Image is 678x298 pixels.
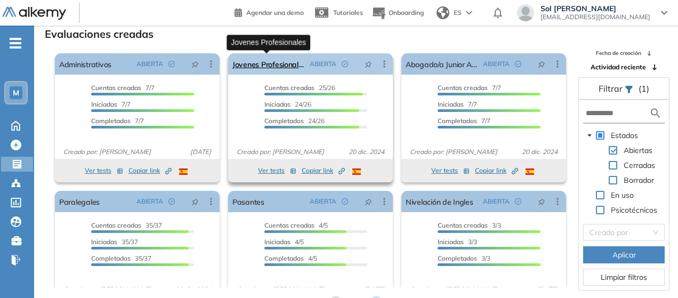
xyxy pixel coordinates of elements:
span: Estados [611,131,638,140]
span: 4/5 [264,238,304,246]
div: Jovenes Profesionales [227,35,310,50]
span: Completados [91,254,131,262]
span: Cuentas creadas [264,84,314,92]
span: Copiar link [128,166,172,175]
span: Iniciadas [438,238,464,246]
span: Creado por: [PERSON_NAME] [232,147,328,157]
span: pushpin [538,60,545,68]
span: Tutoriales [333,9,363,17]
span: ES [454,8,462,18]
span: En uso [611,190,634,200]
span: Agendar una demo [246,9,304,17]
span: Cuentas creadas [91,221,141,229]
span: check-circle [342,61,348,67]
span: Copiar link [302,166,345,175]
span: Borrador [624,175,654,185]
a: Nivelación de Ingles [406,191,473,212]
span: Sol [PERSON_NAME] [540,4,650,13]
span: 35/37 [91,221,162,229]
span: [DATE] [186,147,215,157]
button: Copiar link [128,164,172,177]
span: pushpin [538,197,545,206]
button: pushpin [530,193,553,210]
span: check-circle [168,61,175,67]
img: ESP [352,168,361,175]
span: Creado por: [PERSON_NAME] [406,147,502,157]
span: 24/26 [264,117,325,125]
span: Creado por: [PERSON_NAME] [59,285,155,294]
span: Creado por: [PERSON_NAME] [406,285,502,294]
button: pushpin [183,55,207,73]
span: ABIERTA [136,59,163,69]
span: pushpin [365,197,372,206]
span: Estados [609,129,640,142]
span: Cuentas creadas [91,84,141,92]
a: Pasantes [232,191,264,212]
span: 3/3 [438,238,477,246]
span: ABIERTA [310,197,336,206]
a: Abogado/a Junior Avanzado [406,53,479,75]
span: [DATE] [532,285,562,294]
span: check-circle [168,198,175,205]
span: Copiar link [475,166,518,175]
img: ESP [179,168,188,175]
span: Borrador [621,174,656,187]
span: Iniciadas [264,238,290,246]
span: Iniciadas [91,100,117,108]
button: pushpin [357,193,380,210]
span: Completados [264,254,304,262]
span: Onboarding [389,9,424,17]
span: Aplicar [612,249,636,261]
span: pushpin [191,197,199,206]
span: Cuentas creadas [438,221,488,229]
span: Cerradas [624,160,655,170]
img: world [437,6,449,19]
span: Fecha de creación [596,49,641,57]
span: ABIERTA [310,59,336,69]
span: 24/26 [264,100,311,108]
span: 20 dic. 2024 [171,285,215,294]
span: ABIERTA [136,197,163,206]
span: Completados [91,117,131,125]
span: Iniciadas [91,238,117,246]
span: 7/7 [91,100,131,108]
button: Ver tests [258,164,296,177]
span: Iniciadas [264,100,290,108]
span: Cuentas creadas [264,221,314,229]
button: pushpin [530,55,553,73]
button: Copiar link [302,164,345,177]
span: 20 dic. 2024 [344,147,389,157]
button: pushpin [183,193,207,210]
span: Limpiar filtros [601,271,647,283]
span: 7/7 [91,117,144,125]
span: 7/7 [91,84,155,92]
span: 3/3 [438,254,490,262]
button: Aplicar [583,246,665,263]
span: En uso [609,189,636,202]
button: Limpiar filtros [583,269,665,286]
span: Filtrar [599,83,625,94]
img: search icon [649,107,662,120]
span: check-circle [342,198,348,205]
span: caret-down [587,133,592,138]
span: Abiertas [624,146,652,155]
span: [DATE] [359,285,389,294]
span: ABIERTA [483,59,510,69]
span: Abiertas [621,144,655,157]
span: 7/7 [438,84,501,92]
span: 35/37 [91,238,138,246]
a: Paralegales [59,191,100,212]
button: pushpin [357,55,380,73]
span: 35/37 [91,254,151,262]
span: Completados [264,117,304,125]
a: Administrativos [59,53,111,75]
span: Psicotécnicos [609,204,659,216]
span: Psicotécnicos [611,205,657,215]
h3: Evaluaciones creadas [45,28,154,41]
span: pushpin [191,60,199,68]
button: Copiar link [475,164,518,177]
span: [EMAIL_ADDRESS][DOMAIN_NAME] [540,13,650,21]
span: 3/3 [438,221,501,229]
span: pushpin [365,60,372,68]
span: Creado por: [PERSON_NAME] [59,147,155,157]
